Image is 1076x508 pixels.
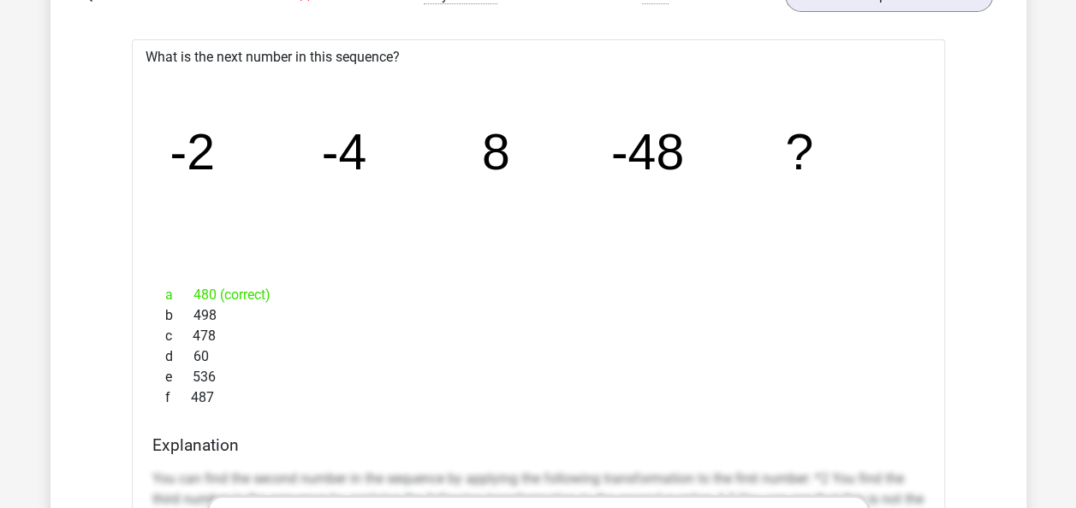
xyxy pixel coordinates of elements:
tspan: 8 [481,124,509,180]
div: 487 [152,387,924,408]
div: 536 [152,367,924,387]
div: 478 [152,326,924,346]
tspan: -48 [610,124,683,180]
div: 60 [152,346,924,367]
span: f [165,387,191,408]
div: 498 [152,305,924,326]
span: a [165,285,193,305]
div: 480 (correct) [152,285,924,305]
h4: Explanation [152,435,924,455]
span: c [165,326,193,346]
tspan: ? [785,124,813,180]
span: d [165,346,193,367]
tspan: -2 [169,124,215,180]
span: e [165,367,193,387]
tspan: -4 [321,124,366,180]
span: b [165,305,193,326]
